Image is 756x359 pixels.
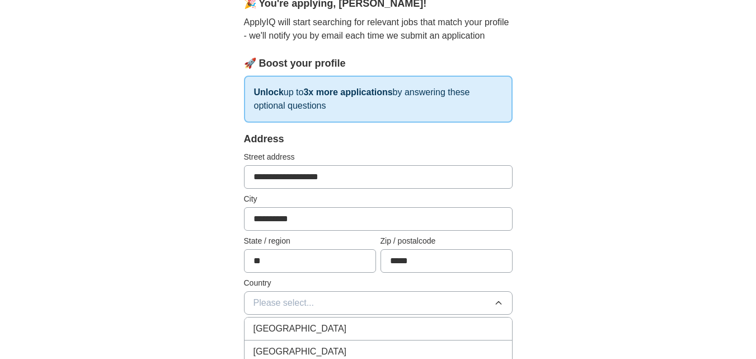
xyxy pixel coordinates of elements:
[244,76,513,123] p: up to by answering these optional questions
[303,87,392,97] strong: 3x more applications
[253,296,314,310] span: Please select...
[244,16,513,43] p: ApplyIQ will start searching for relevant jobs that match your profile - we'll notify you by emai...
[244,56,513,71] div: 🚀 Boost your profile
[244,235,376,247] label: State / region
[253,322,347,335] span: [GEOGRAPHIC_DATA]
[244,291,513,315] button: Please select...
[381,235,513,247] label: Zip / postalcode
[244,151,513,163] label: Street address
[254,87,284,97] strong: Unlock
[253,345,347,358] span: [GEOGRAPHIC_DATA]
[244,193,513,205] label: City
[244,277,513,289] label: Country
[244,132,513,147] div: Address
